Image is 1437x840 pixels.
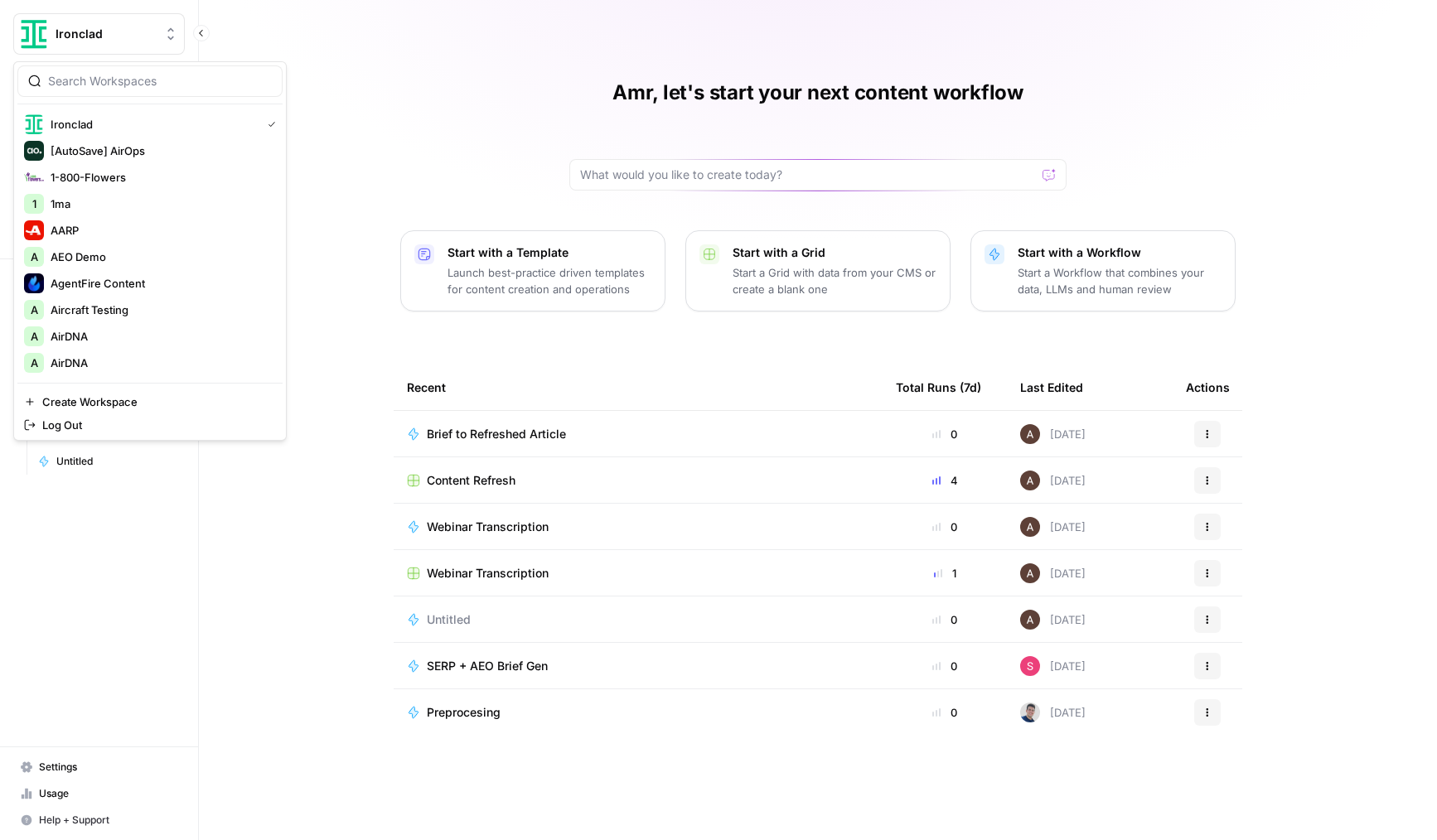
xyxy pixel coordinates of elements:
[32,196,36,212] span: 1
[407,658,869,674] a: SERP + AEO Brief Gen
[1020,471,1040,490] img: wtbmvrjo3qvncyiyitl6zoukl9gz
[427,565,549,582] span: Webinar Transcription
[1018,264,1222,297] p: Start a Workflow that combines your data, LLMs and human review
[1020,364,1083,410] div: Last Edited
[427,658,548,674] span: SERP + AEO Brief Gen
[1020,656,1086,676] div: [DATE]
[448,244,651,261] p: Start with a Template
[407,611,869,628] a: Untitled
[24,114,44,134] img: Ironclad Logo
[896,704,994,721] div: 0
[31,302,38,318] span: A
[19,19,49,49] img: Ironclad Logo
[1020,563,1040,583] img: wtbmvrjo3qvncyiyitl6zoukl9gz
[24,220,44,240] img: AARP Logo
[896,364,981,410] div: Total Runs (7d)
[1020,702,1040,722] img: oskm0cmuhabjb8ex6014qupaj5sj
[427,704,501,721] span: Preprocesing
[13,807,185,833] button: Help + Support
[13,754,185,780] a: Settings
[1020,563,1086,583] div: [DATE]
[24,141,44,161] img: [AutoSave] AirOps Logo
[407,364,869,410] div: Recent
[17,413,283,437] a: Log Out
[1020,610,1086,630] div: [DATE]
[733,244,936,261] p: Start with a Grid
[448,264,651,297] p: Launch best-practice driven templates for content creation and operations
[970,230,1236,311] button: Start with a WorkflowStart a Workflow that combines your data, LLMs and human review
[51,249,269,265] span: AEO Demo
[51,302,269,318] span: Aircraft Testing
[1020,610,1040,630] img: wtbmvrjo3qvncyiyitl6zoukl9gz
[42,393,269,410] span: Create Workspace
[1020,424,1086,444] div: [DATE]
[1020,656,1040,676] img: vzoxpr10yq92cb4da9zzk9ss2qah
[24,167,44,187] img: 1-800-Flowers Logo
[407,426,869,442] a: Brief to Refreshed Article
[896,426,994,442] div: 0
[51,196,269,212] span: 1ma
[1020,471,1086,490] div: [DATE]
[407,472,869,489] a: Content Refresh
[31,249,38,265] span: A
[1018,244,1222,261] p: Start with a Workflow
[896,519,994,535] div: 0
[56,454,177,469] span: Untitled
[51,328,269,345] span: AirDNA
[17,390,283,413] a: Create Workspace
[39,760,177,775] span: Settings
[51,169,269,186] span: 1-800-Flowers
[1186,364,1230,410] div: Actions
[427,611,471,628] span: Untitled
[685,230,951,311] button: Start with a GridStart a Grid with data from your CMS or create a blank one
[51,142,269,159] span: [AutoSave] AirOps
[31,448,185,475] a: Untitled
[407,704,869,721] a: Preprocesing
[1020,517,1086,537] div: [DATE]
[1020,517,1040,537] img: wtbmvrjo3qvncyiyitl6zoukl9gz
[39,786,177,801] span: Usage
[51,355,269,371] span: AirDNA
[896,565,994,582] div: 1
[39,813,177,828] span: Help + Support
[1020,702,1086,722] div: [DATE]
[427,472,515,489] span: Content Refresh
[51,222,269,239] span: AARP
[31,328,38,345] span: A
[1020,424,1040,444] img: wtbmvrjo3qvncyiyitl6zoukl9gz
[51,275,269,292] span: AgentFire Content
[427,519,549,535] span: Webinar Transcription
[24,273,44,293] img: AgentFire Content Logo
[580,167,1036,183] input: What would you like to create today?
[13,61,287,441] div: Workspace: Ironclad
[13,780,185,807] a: Usage
[31,355,38,371] span: A
[896,611,994,628] div: 0
[612,80,1023,106] h1: Amr, let's start your next content workflow
[400,230,665,311] button: Start with a TemplateLaunch best-practice driven templates for content creation and operations
[896,472,994,489] div: 4
[48,73,272,89] input: Search Workspaces
[407,519,869,535] a: Webinar Transcription
[896,658,994,674] div: 0
[407,565,869,582] a: Webinar Transcription
[733,264,936,297] p: Start a Grid with data from your CMS or create a blank one
[427,426,566,442] span: Brief to Refreshed Article
[42,417,269,433] span: Log Out
[56,26,156,42] span: Ironclad
[13,13,185,55] button: Workspace: Ironclad
[51,116,254,133] span: Ironclad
